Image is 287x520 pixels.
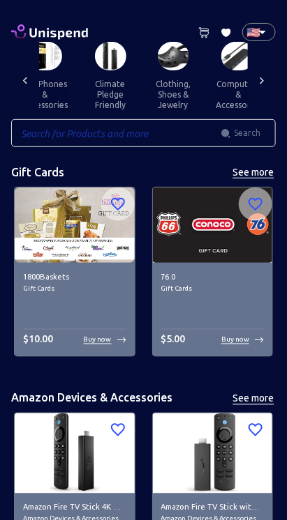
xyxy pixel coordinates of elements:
[161,271,265,284] h6: 76.0
[23,283,126,294] span: Gift Cards
[23,334,53,345] span: $ 10.00
[15,413,135,493] img: Amazon Fire TV Stick 4K Max streaming device, Wi-Fi 6, Alexa Voice Remote (includes TV controls) ...
[242,23,276,41] div: 🇺🇸
[11,165,64,180] h5: Gift Cards
[234,126,260,140] span: Search
[221,335,249,345] p: Buy now
[23,502,126,514] h6: Amazon Fire TV Stick 4K Max streaming device, Wi-Fi 6, Alexa Voice Remote (includes TV controls)
[28,42,62,70] img: Cell Phones & Accessories
[142,70,205,118] button: clothing, shoes & jewelry
[231,390,276,408] button: See more
[246,24,253,40] p: 🇺🇸
[205,70,272,118] button: computers & accessories
[161,334,186,345] span: $ 5.00
[231,164,276,181] button: See more
[79,70,142,118] button: climate pledge friendly
[158,42,189,70] img: Clothing, Shoes & Jewelry
[161,502,265,514] h6: Amazon Fire TV Stick with Alexa Voice Remote (includes TV controls), free &amp; live TV without c...
[15,188,135,263] img: 1800Baskets image
[23,271,126,284] h6: 1800Baskets
[11,70,79,118] button: cell phones & accessories
[161,283,265,294] span: Gift Cards
[221,42,256,70] img: Computers & Accessories
[95,42,126,70] img: Climate Pledge Friendly
[11,391,172,406] h5: Amazon Devices & Accessories
[153,188,273,263] img: 76.0 image
[11,119,221,147] input: Search for Products and more
[84,335,112,345] p: Buy now
[153,413,273,493] img: Amazon Fire TV Stick with Alexa Voice Remote (includes TV controls), free &amp; live TV without c...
